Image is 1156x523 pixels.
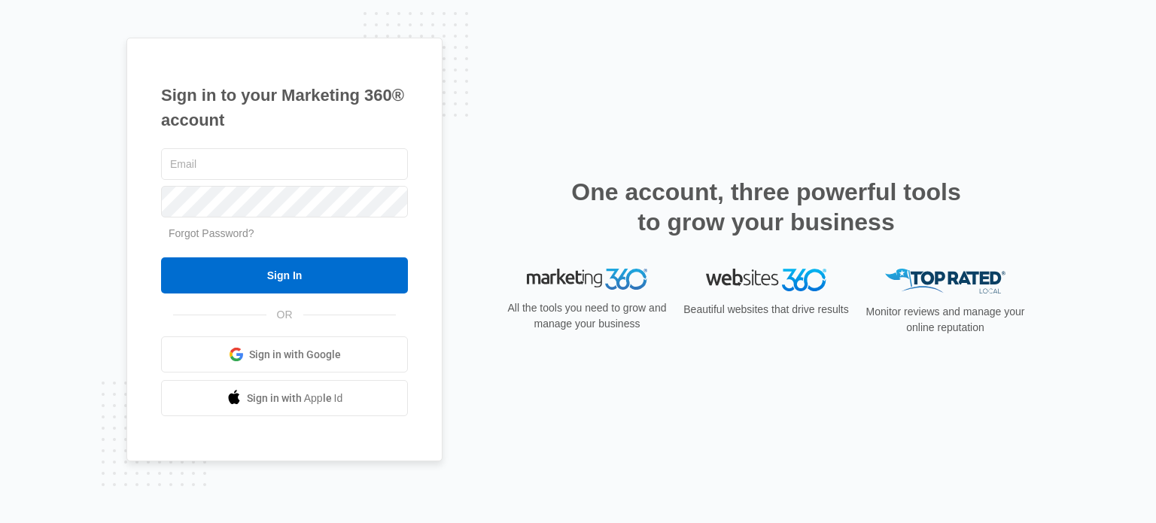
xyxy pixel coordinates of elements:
img: Marketing 360 [527,269,647,290]
p: Monitor reviews and manage your online reputation [861,304,1030,336]
input: Sign In [161,257,408,293]
span: Sign in with Apple Id [247,391,343,406]
h2: One account, three powerful tools to grow your business [567,177,966,237]
img: Top Rated Local [885,269,1005,293]
span: Sign in with Google [249,347,341,363]
p: Beautiful websites that drive results [682,302,850,318]
p: All the tools you need to grow and manage your business [503,300,671,332]
h1: Sign in to your Marketing 360® account [161,83,408,132]
span: OR [266,307,303,323]
a: Sign in with Apple Id [161,380,408,416]
a: Sign in with Google [161,336,408,372]
img: Websites 360 [706,269,826,290]
input: Email [161,148,408,180]
a: Forgot Password? [169,227,254,239]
